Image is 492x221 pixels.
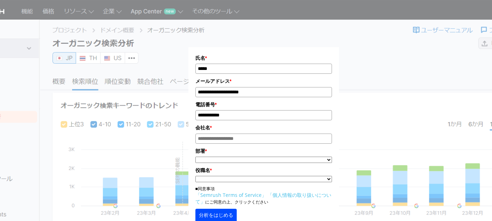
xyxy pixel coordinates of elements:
[195,77,332,85] label: メールアドレス
[195,192,266,198] a: 「Semrush Terms of Service」
[195,101,332,108] label: 電話番号
[195,147,332,155] label: 部署
[195,192,331,205] a: 「個人情報の取り扱いについて」
[195,54,332,62] label: 氏名
[195,166,332,174] label: 役職名
[195,124,332,131] label: 会社名
[195,186,332,205] p: ■同意事項 にご同意の上、クリックください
